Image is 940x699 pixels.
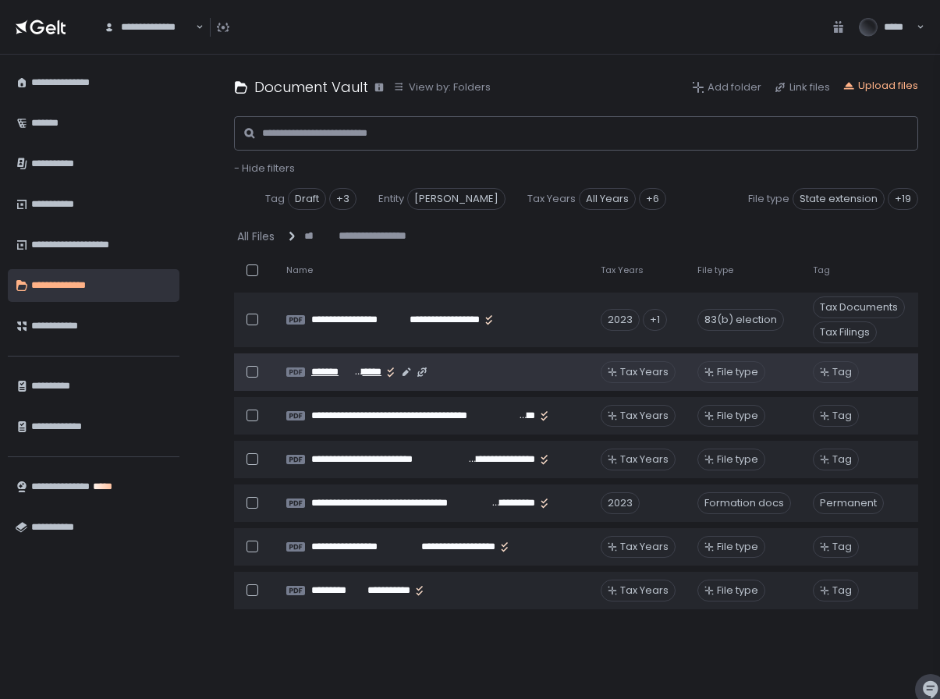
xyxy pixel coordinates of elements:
[601,492,640,514] div: 2023
[620,584,669,598] span: Tax Years
[579,188,636,210] span: All Years
[717,365,758,379] span: File type
[813,296,905,318] span: Tax Documents
[793,188,885,210] span: State extension
[842,79,918,93] button: Upload files
[774,80,830,94] button: Link files
[407,188,505,210] span: [PERSON_NAME]
[237,229,275,244] div: All Files
[697,264,733,276] span: File type
[254,76,368,98] h1: Document Vault
[620,452,669,467] span: Tax Years
[265,192,285,206] span: Tag
[888,188,918,210] div: +19
[329,188,356,210] div: +3
[832,365,852,379] span: Tag
[601,264,644,276] span: Tax Years
[832,452,852,467] span: Tag
[697,309,784,331] div: 83(b) election
[527,192,576,206] span: Tax Years
[288,188,326,210] span: Draft
[601,309,640,331] div: 2023
[832,540,852,554] span: Tag
[717,584,758,598] span: File type
[639,188,666,210] div: +6
[832,584,852,598] span: Tag
[717,452,758,467] span: File type
[717,409,758,423] span: File type
[697,492,791,514] div: Formation docs
[832,409,852,423] span: Tag
[286,264,313,276] span: Name
[193,20,194,35] input: Search for option
[393,80,491,94] button: View by: Folders
[813,321,877,343] span: Tax Filings
[620,409,669,423] span: Tax Years
[748,192,789,206] span: File type
[813,264,830,276] span: Tag
[813,492,884,514] span: Permanent
[620,540,669,554] span: Tax Years
[237,229,278,244] button: All Files
[94,11,204,44] div: Search for option
[692,80,761,94] button: Add folder
[378,192,404,206] span: Entity
[643,309,667,331] div: +1
[234,161,295,176] button: - Hide filters
[620,365,669,379] span: Tax Years
[717,540,758,554] span: File type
